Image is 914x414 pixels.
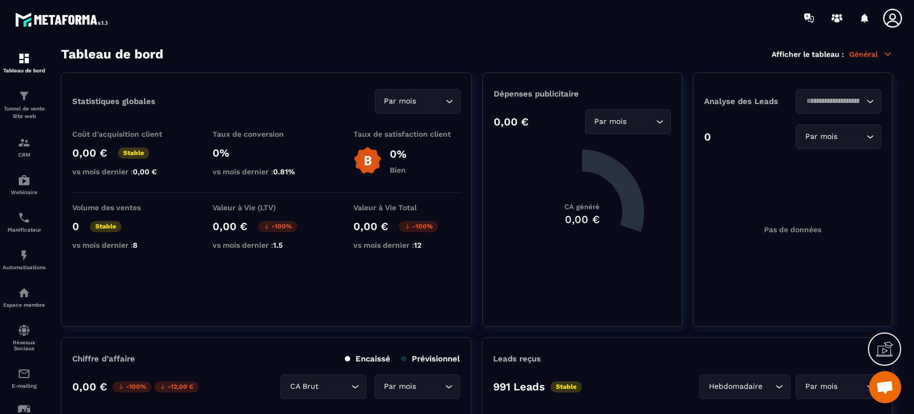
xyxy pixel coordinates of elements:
[414,241,421,249] span: 12
[849,49,893,59] p: Général
[18,249,31,262] img: automations
[353,241,460,249] p: vs mois dernier :
[18,286,31,299] img: automations
[629,116,653,128] input: Search for option
[118,147,149,159] p: Stable
[869,371,901,403] div: Ouvrir le chat
[374,374,460,399] div: Search for option
[704,97,793,106] p: Analyse des Leads
[706,381,765,393] span: Hebdomadaire
[796,374,881,399] div: Search for option
[796,89,881,114] div: Search for option
[3,227,46,233] p: Planificateur
[401,354,460,364] p: Prévisionnel
[772,50,844,58] p: Afficher le tableau :
[3,383,46,389] p: E-mailing
[3,82,46,128] a: formationformationTunnel de vente Site web
[3,128,46,166] a: formationformationCRM
[90,221,122,232] p: Stable
[803,95,864,107] input: Search for option
[353,146,382,175] img: b-badge-o.b3b20ee6.svg
[154,381,199,393] p: -12,00 €
[493,354,541,364] p: Leads reçus
[18,367,31,380] img: email
[72,167,179,176] p: vs mois dernier :
[3,241,46,278] a: automationsautomationsAutomatisations
[3,264,46,270] p: Automatisations
[15,10,111,29] img: logo
[704,130,711,143] p: 0
[3,359,46,397] a: emailemailE-mailing
[699,374,790,399] div: Search for option
[18,211,31,224] img: scheduler
[3,316,46,359] a: social-networksocial-networkRéseaux Sociaux
[3,152,46,158] p: CRM
[494,115,528,128] p: 0,00 €
[213,203,320,212] p: Valeur à Vie (LTV)
[72,146,107,159] p: 0,00 €
[3,68,46,73] p: Tableau de bord
[18,136,31,149] img: formation
[592,116,629,128] span: Par mois
[321,381,349,393] input: Search for option
[72,130,179,138] p: Coût d'acquisition client
[72,203,179,212] p: Volume des ventes
[3,339,46,351] p: Réseaux Sociaux
[493,380,545,393] p: 991 Leads
[72,97,155,106] p: Statistiques globales
[281,374,366,399] div: Search for option
[418,381,442,393] input: Search for option
[18,324,31,337] img: social-network
[353,203,460,212] p: Valeur à Vie Total
[840,381,864,393] input: Search for option
[3,166,46,203] a: automationsautomationsWebinaire
[3,189,46,195] p: Webinaire
[3,44,46,82] a: formationformationTableau de bord
[353,220,388,233] p: 0,00 €
[382,95,419,107] span: Par mois
[112,381,152,393] p: -100%
[273,241,283,249] span: 1.5
[419,95,443,107] input: Search for option
[213,220,247,233] p: 0,00 €
[765,381,773,393] input: Search for option
[18,90,31,102] img: formation
[375,89,460,114] div: Search for option
[72,354,135,364] p: Chiffre d’affaire
[3,302,46,308] p: Espace membre
[3,105,46,120] p: Tunnel de vente Site web
[133,167,157,176] span: 0,00 €
[18,174,31,187] img: automations
[133,241,138,249] span: 8
[18,52,31,65] img: formation
[288,381,321,393] span: CA Brut
[399,221,438,232] p: -100%
[494,89,671,99] p: Dépenses publicitaire
[803,131,840,143] span: Par mois
[273,167,295,176] span: 0.81%
[390,147,406,160] p: 0%
[213,241,320,249] p: vs mois dernier :
[353,130,460,138] p: Taux de satisfaction client
[3,278,46,316] a: automationsautomationsEspace membre
[345,354,390,364] p: Encaissé
[796,124,881,149] div: Search for option
[381,381,418,393] span: Par mois
[840,131,864,143] input: Search for option
[213,167,320,176] p: vs mois dernier :
[764,225,821,234] p: Pas de données
[213,146,320,159] p: 0%
[213,130,320,138] p: Taux de conversion
[390,166,406,174] p: Bien
[3,203,46,241] a: schedulerschedulerPlanificateur
[72,220,79,233] p: 0
[550,381,582,393] p: Stable
[803,381,840,393] span: Par mois
[72,380,107,393] p: 0,00 €
[72,241,179,249] p: vs mois dernier :
[61,47,163,62] h3: Tableau de bord
[258,221,297,232] p: -100%
[585,109,671,134] div: Search for option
